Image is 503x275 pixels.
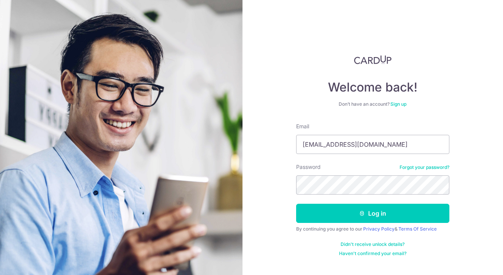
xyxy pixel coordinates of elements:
[400,164,449,170] a: Forgot your password?
[296,135,449,154] input: Enter your Email
[363,226,395,232] a: Privacy Policy
[390,101,406,107] a: Sign up
[296,101,449,107] div: Don’t have an account?
[354,55,392,64] img: CardUp Logo
[296,80,449,95] h4: Welcome back!
[296,204,449,223] button: Log in
[296,226,449,232] div: By continuing you agree to our &
[296,123,309,130] label: Email
[398,226,437,232] a: Terms Of Service
[296,163,321,171] label: Password
[341,241,405,247] a: Didn't receive unlock details?
[339,250,406,257] a: Haven't confirmed your email?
